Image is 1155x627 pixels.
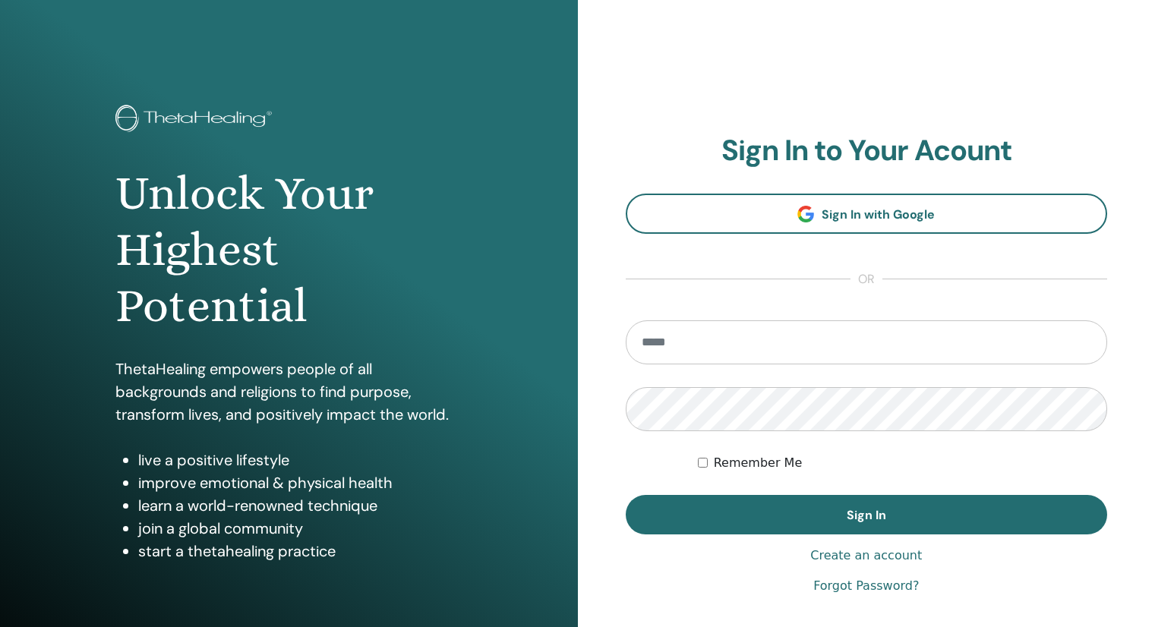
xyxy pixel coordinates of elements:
li: start a thetahealing practice [138,540,462,562]
span: Sign In with Google [822,206,935,222]
p: ThetaHealing empowers people of all backgrounds and religions to find purpose, transform lives, a... [115,358,462,426]
li: join a global community [138,517,462,540]
a: Forgot Password? [813,577,919,595]
a: Create an account [810,547,922,565]
li: improve emotional & physical health [138,471,462,494]
h1: Unlock Your Highest Potential [115,165,462,335]
button: Sign In [626,495,1108,534]
span: or [850,270,882,288]
a: Sign In with Google [626,194,1108,234]
div: Keep me authenticated indefinitely or until I manually logout [698,454,1107,472]
li: live a positive lifestyle [138,449,462,471]
span: Sign In [847,507,886,523]
h2: Sign In to Your Acount [626,134,1108,169]
li: learn a world-renowned technique [138,494,462,517]
label: Remember Me [714,454,803,472]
